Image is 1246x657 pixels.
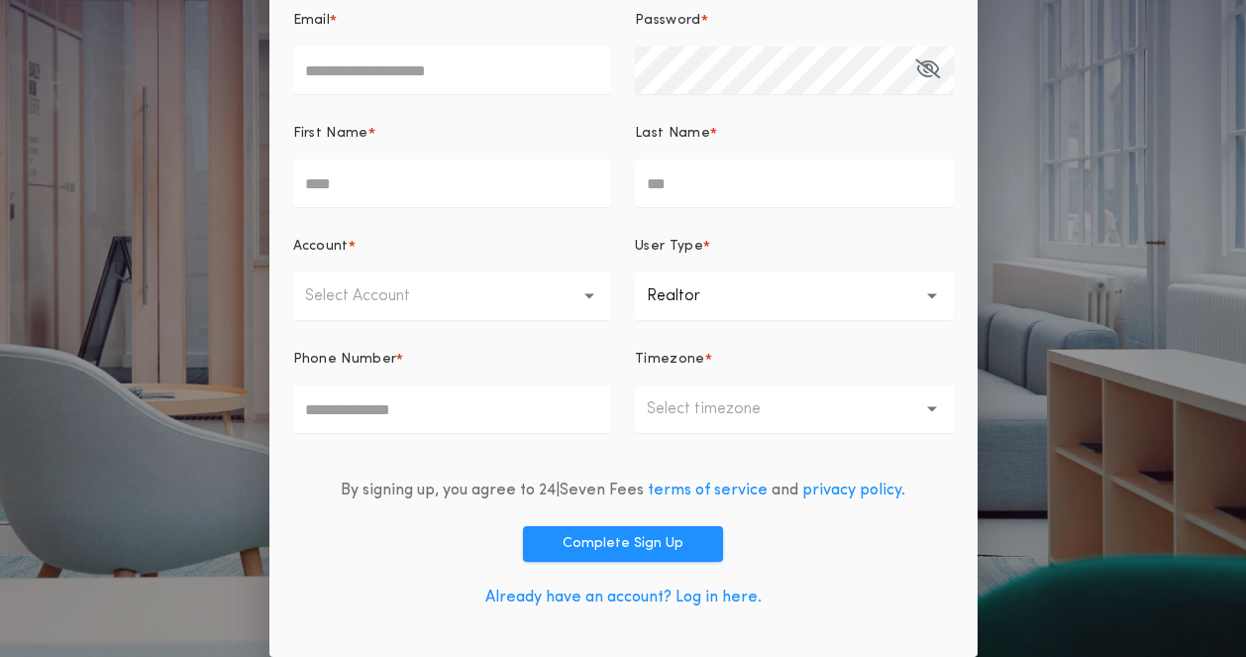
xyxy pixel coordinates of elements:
p: Phone Number [293,350,397,370]
button: Select Account [293,273,612,320]
button: Complete Sign Up [523,526,723,562]
input: Phone Number* [293,385,612,433]
p: Select Account [305,284,442,308]
button: Select timezone [635,385,954,433]
input: First Name* [293,160,612,207]
div: By signing up, you agree to 24|Seven Fees and [341,479,905,502]
p: Password [635,11,701,31]
input: Password* [635,47,954,94]
button: Password* [915,47,940,94]
p: First Name [293,124,368,144]
button: Realtor [635,273,954,320]
p: Realtor [647,284,732,308]
input: Email* [293,47,612,94]
p: Select timezone [647,397,792,421]
input: Last Name* [635,160,954,207]
a: Already have an account? Log in here. [485,590,762,605]
p: Account [293,237,349,257]
a: terms of service [648,483,768,498]
p: Last Name [635,124,710,144]
p: Timezone [635,350,705,370]
p: Email [293,11,331,31]
a: privacy policy. [802,483,905,498]
p: User Type [635,237,703,257]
